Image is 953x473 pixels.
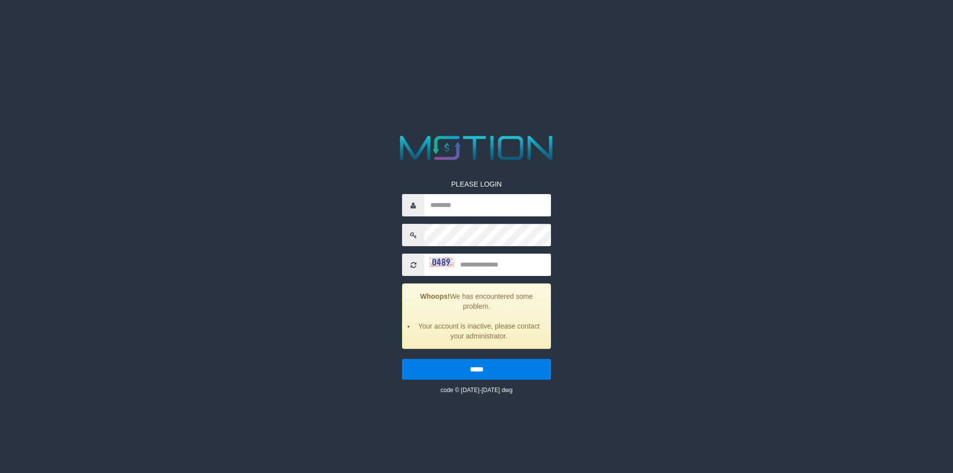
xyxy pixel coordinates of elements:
[402,283,551,349] div: We has encountered some problem.
[429,257,454,267] img: captcha
[393,132,560,164] img: MOTION_logo.png
[415,321,543,341] li: Your account is inactive, please contact your administrator.
[402,179,551,189] p: PLEASE LOGIN
[440,387,512,394] small: code © [DATE]-[DATE] dwg
[420,292,450,300] strong: Whoops!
